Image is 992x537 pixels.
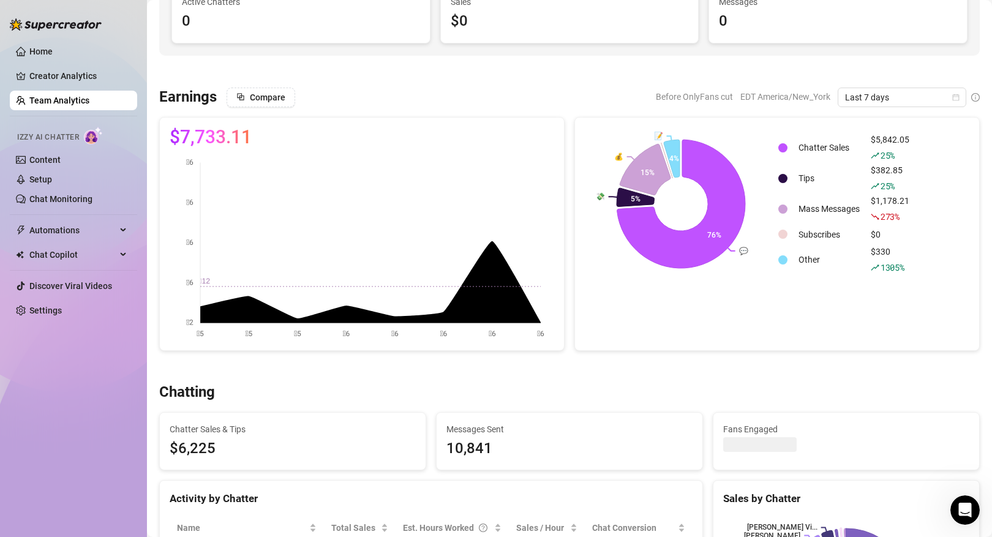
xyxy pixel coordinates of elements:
[739,246,748,255] text: 💬
[794,133,865,162] td: Chatter Sales
[871,194,909,223] div: $1,178.21
[16,250,24,259] img: Chat Copilot
[29,96,89,105] a: Team Analytics
[881,261,904,273] span: 1305 %
[451,10,689,33] div: $0
[719,10,957,33] div: 0
[656,88,733,106] span: Before OnlyFans cut
[871,133,909,162] div: $5,842.05
[446,437,693,460] div: 10,841
[29,194,92,204] a: Chat Monitoring
[794,245,865,274] td: Other
[29,155,61,165] a: Content
[159,383,215,402] h3: Chatting
[871,151,879,160] span: rise
[654,131,663,140] text: 📝
[403,521,492,535] div: Est. Hours Worked
[446,422,693,436] span: Messages Sent
[250,92,285,102] span: Compare
[794,225,865,244] td: Subscribes
[871,182,879,190] span: rise
[29,220,116,240] span: Automations
[871,163,909,193] div: $382.85
[871,228,909,241] div: $0
[29,175,52,184] a: Setup
[29,47,53,56] a: Home
[871,263,879,272] span: rise
[227,88,295,107] button: Compare
[950,495,980,525] iframe: Intercom live chat
[516,521,567,535] span: Sales / Hour
[740,88,830,106] span: EDT America/New_York
[159,88,217,107] h3: Earnings
[871,212,879,221] span: fall
[10,18,102,31] img: logo-BBDzfeDw.svg
[881,180,895,192] span: 25 %
[871,245,909,274] div: $330
[170,437,416,460] span: $6,225
[84,127,103,145] img: AI Chatter
[479,521,487,535] span: question-circle
[236,92,245,101] span: block
[794,163,865,193] td: Tips
[17,132,79,143] span: Izzy AI Chatter
[614,152,623,161] text: 💰
[16,225,26,235] span: thunderbolt
[952,94,960,101] span: calendar
[29,281,112,291] a: Discover Viral Videos
[170,127,252,147] span: $7,733.11
[170,490,693,507] div: Activity by Chatter
[177,521,307,535] span: Name
[592,521,675,535] span: Chat Conversion
[596,192,605,201] text: 💸
[881,211,900,222] span: 273 %
[29,245,116,265] span: Chat Copilot
[331,521,378,535] span: Total Sales
[845,88,959,107] span: Last 7 days
[170,422,416,436] span: Chatter Sales & Tips
[747,523,817,531] text: [PERSON_NAME] Vi...
[29,66,127,86] a: Creator Analytics
[29,306,62,315] a: Settings
[182,10,420,33] div: 0
[723,422,969,436] span: Fans Engaged
[723,490,969,507] div: Sales by Chatter
[881,149,895,161] span: 25 %
[971,93,980,102] span: info-circle
[794,194,865,223] td: Mass Messages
